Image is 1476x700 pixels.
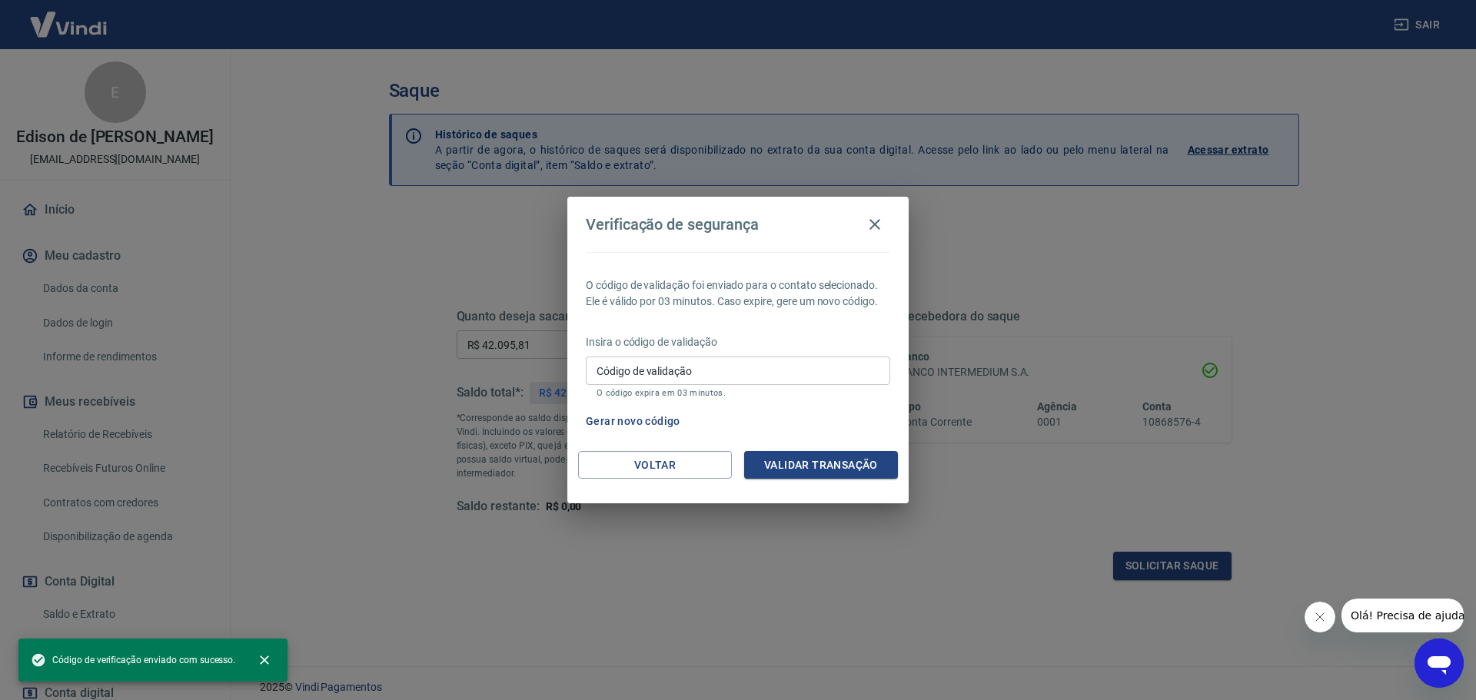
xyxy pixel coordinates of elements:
[248,643,281,677] button: close
[586,277,890,310] p: O código de validação foi enviado para o contato selecionado. Ele é válido por 03 minutos. Caso e...
[31,652,235,668] span: Código de verificação enviado com sucesso.
[1341,599,1464,632] iframe: Mensagem da empresa
[1414,639,1464,688] iframe: Botão para abrir a janela de mensagens
[597,388,879,398] p: O código expira em 03 minutos.
[9,11,129,23] span: Olá! Precisa de ajuda?
[586,334,890,350] p: Insira o código de validação
[580,407,686,436] button: Gerar novo código
[1305,602,1335,632] iframe: Fechar mensagem
[586,215,759,234] h4: Verificação de segurança
[744,451,898,479] button: Validar transação
[578,451,732,479] button: Voltar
